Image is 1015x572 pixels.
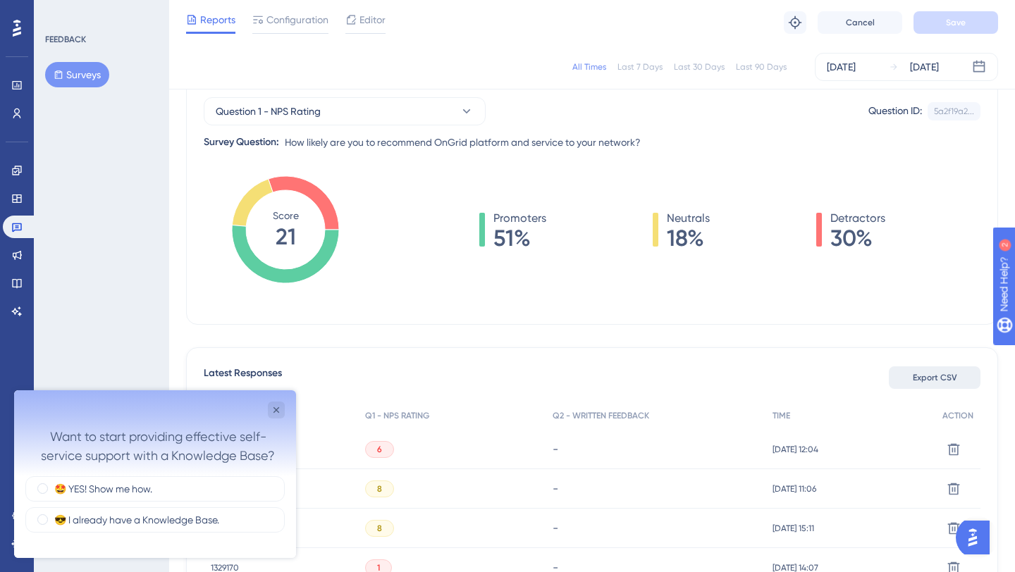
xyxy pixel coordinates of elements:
[956,516,998,559] iframe: UserGuiding AI Assistant Launcher
[667,227,710,249] span: 18%
[773,444,818,455] span: [DATE] 12:04
[33,4,88,20] span: Need Help?
[553,442,758,456] div: -
[913,372,957,383] span: Export CSV
[204,134,279,151] div: Survey Question:
[276,223,296,250] tspan: 21
[98,7,102,18] div: 2
[868,102,922,120] div: Question ID:
[818,11,902,34] button: Cancel
[365,410,429,421] span: Q1 - NPS RATING
[934,106,974,117] div: 5a2f19a2...
[773,410,790,421] span: TIME
[914,11,998,34] button: Save
[553,482,758,495] div: -
[553,410,649,421] span: Q2 - WRITTEN FEEDBACK
[942,410,973,421] span: ACTION
[14,390,296,558] iframe: UserGuiding Survey
[359,11,386,28] span: Editor
[45,62,109,87] button: Surveys
[266,11,328,28] span: Configuration
[45,34,86,45] div: FEEDBACK
[200,11,235,28] span: Reports
[910,58,939,75] div: [DATE]
[667,210,710,227] span: Neutrals
[846,17,875,28] span: Cancel
[377,523,382,534] span: 8
[493,210,546,227] span: Promoters
[946,17,966,28] span: Save
[830,210,885,227] span: Detractors
[377,444,382,455] span: 6
[273,210,299,221] tspan: Score
[377,483,382,495] span: 8
[553,521,758,535] div: -
[736,61,787,73] div: Last 90 Days
[285,134,641,151] span: How likely are you to recommend OnGrid platform and service to your network?
[889,366,980,389] button: Export CSV
[674,61,725,73] div: Last 30 Days
[827,58,856,75] div: [DATE]
[204,365,282,390] span: Latest Responses
[773,523,814,534] span: [DATE] 15:11
[493,227,546,249] span: 51%
[617,61,663,73] div: Last 7 Days
[830,227,885,249] span: 30%
[572,61,606,73] div: All Times
[204,97,486,125] button: Question 1 - NPS Rating
[216,103,321,120] span: Question 1 - NPS Rating
[773,483,816,495] span: [DATE] 11:06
